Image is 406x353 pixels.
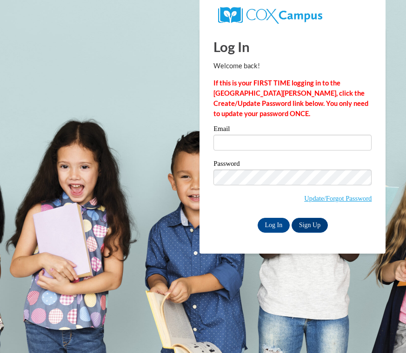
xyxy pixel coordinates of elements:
[213,61,372,71] p: Welcome back!
[213,37,372,56] h1: Log In
[218,7,322,24] img: COX Campus
[304,195,372,202] a: Update/Forgot Password
[292,218,328,233] a: Sign Up
[258,218,290,233] input: Log In
[213,79,368,118] strong: If this is your FIRST TIME logging in to the [GEOGRAPHIC_DATA][PERSON_NAME], click the Create/Upd...
[218,11,322,19] a: COX Campus
[213,160,372,170] label: Password
[213,125,372,135] label: Email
